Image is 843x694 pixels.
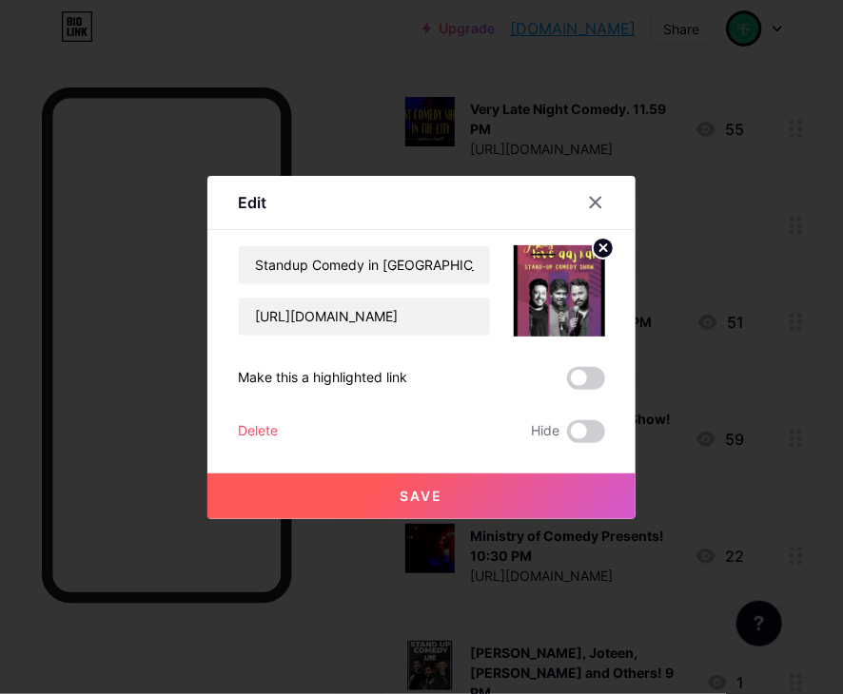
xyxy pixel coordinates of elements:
[238,191,266,214] div: Edit
[207,473,636,519] button: Save
[238,420,278,443] div: Delete
[238,367,407,390] div: Make this a highlighted link
[401,488,443,504] span: Save
[514,245,605,337] img: link_thumbnail
[531,420,559,443] span: Hide
[239,298,490,336] input: URL
[239,246,490,284] input: Title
